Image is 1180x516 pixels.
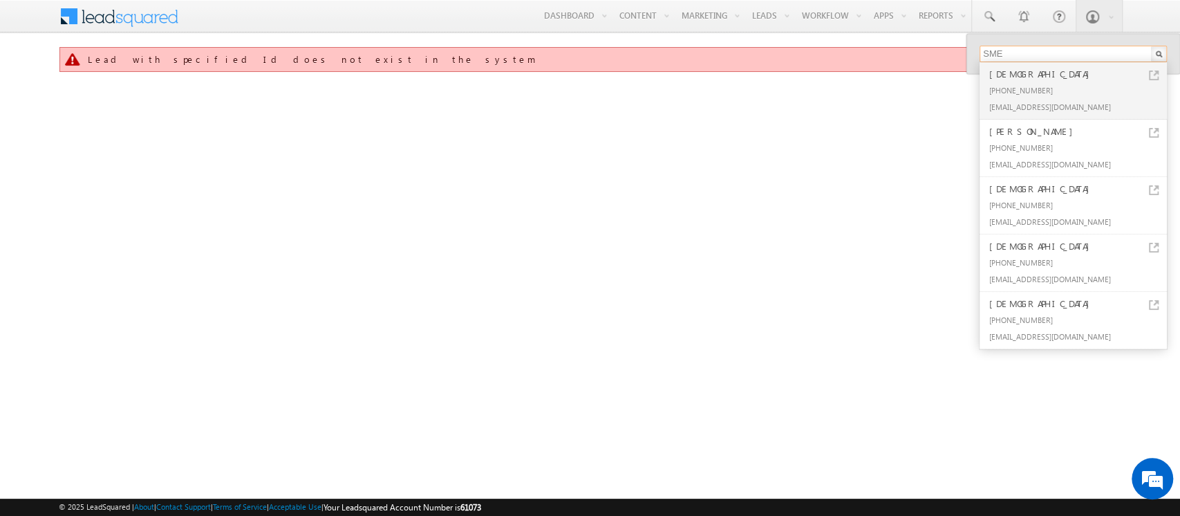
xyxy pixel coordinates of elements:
[24,73,58,91] img: d_60004797649_company_0_60004797649
[986,156,1172,172] div: [EMAIL_ADDRESS][DOMAIN_NAME]
[324,502,481,513] span: Your Leadsquared Account Number is
[986,98,1172,115] div: [EMAIL_ADDRESS][DOMAIN_NAME]
[227,7,260,40] div: Minimize live chat window
[986,66,1172,82] div: [DEMOGRAPHIC_DATA]
[986,213,1172,230] div: [EMAIL_ADDRESS][DOMAIN_NAME]
[72,73,232,91] div: Chat with us now
[460,502,481,513] span: 61073
[986,124,1172,139] div: [PERSON_NAME]
[986,270,1172,287] div: [EMAIL_ADDRESS][DOMAIN_NAME]
[986,82,1172,98] div: [PHONE_NUMBER]
[88,53,1095,66] div: Lead with specified Id does not exist in the system
[986,254,1172,270] div: [PHONE_NUMBER]
[156,502,211,511] a: Contact Support
[986,181,1172,196] div: [DEMOGRAPHIC_DATA]
[134,502,154,511] a: About
[986,139,1172,156] div: [PHONE_NUMBER]
[986,328,1172,344] div: [EMAIL_ADDRESS][DOMAIN_NAME]
[213,502,267,511] a: Terms of Service
[18,128,252,394] textarea: Type your message and hit 'Enter'
[986,311,1172,328] div: [PHONE_NUMBER]
[986,239,1172,254] div: [DEMOGRAPHIC_DATA]
[269,502,321,511] a: Acceptable Use
[59,501,481,514] span: © 2025 LeadSquared | | | | |
[986,296,1172,311] div: [DEMOGRAPHIC_DATA]
[986,196,1172,213] div: [PHONE_NUMBER]
[188,406,251,425] em: Start Chat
